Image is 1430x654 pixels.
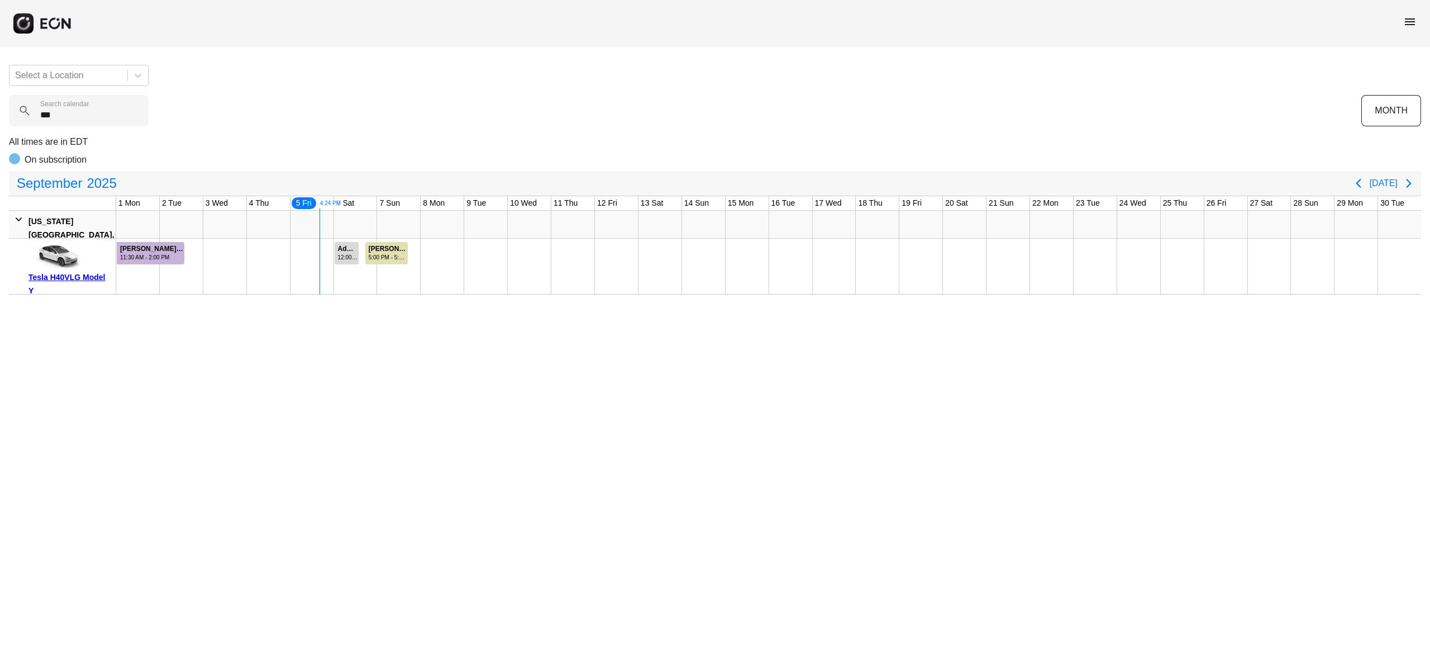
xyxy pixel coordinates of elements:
div: 12 Fri [595,196,619,210]
img: car [28,243,84,271]
div: [PERSON_NAME] #72451 [369,245,407,253]
span: menu [1403,15,1417,29]
div: 15 Mon [726,196,756,210]
div: 3 Wed [203,196,230,210]
div: 2 Tue [160,196,184,210]
span: September [15,172,84,195]
div: 12:00 AM - 2:00 PM [338,253,357,262]
div: Rented for 28 days by Mitchell Kapor Current status is cleaning [116,239,185,264]
div: 26 Fri [1204,196,1229,210]
button: Previous page [1347,172,1370,195]
label: Search calendar [40,99,89,108]
p: On subscription [25,153,87,167]
div: [PERSON_NAME] #68890 [120,245,183,253]
button: September2025 [10,172,123,195]
div: 10 Wed [508,196,539,210]
div: Admin Block #70682 [338,245,357,253]
div: Tesla H40VLG Model Y [28,271,112,297]
div: 6 Sat [334,196,357,210]
div: 20 Sat [943,196,970,210]
div: 25 Thu [1161,196,1189,210]
div: 5:00 PM - 5:00 PM [369,253,407,262]
div: 18 Thu [856,196,884,210]
button: [DATE] [1370,173,1398,193]
div: 17 Wed [813,196,844,210]
div: Rented for 1 days by Steeve Laurent Current status is verified [365,239,408,264]
div: 8 Mon [421,196,447,210]
button: Next page [1398,172,1420,195]
div: 24 Wed [1117,196,1148,210]
div: 1 Mon [116,196,142,210]
span: 2025 [84,172,118,195]
div: 11 Thu [551,196,580,210]
button: MONTH [1361,95,1421,126]
div: 22 Mon [1030,196,1061,210]
div: 30 Tue [1378,196,1407,210]
div: 4 Thu [247,196,271,210]
div: 27 Sat [1248,196,1275,210]
div: Rented for 1 days by Admin Block Current status is rental [334,239,359,264]
div: 28 Sun [1291,196,1320,210]
div: 11:30 AM - 2:00 PM [120,253,183,262]
p: All times are in EDT [9,135,1421,149]
div: 14 Sun [682,196,711,210]
div: 23 Tue [1074,196,1102,210]
div: 7 Sun [377,196,402,210]
div: 29 Mon [1334,196,1365,210]
div: 21 Sun [986,196,1016,210]
div: 19 Fri [899,196,924,210]
div: 16 Tue [769,196,798,210]
div: 13 Sat [638,196,665,210]
div: 5 Fri [290,196,317,210]
div: 9 Tue [464,196,488,210]
div: [US_STATE][GEOGRAPHIC_DATA], [GEOGRAPHIC_DATA] [28,215,114,255]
